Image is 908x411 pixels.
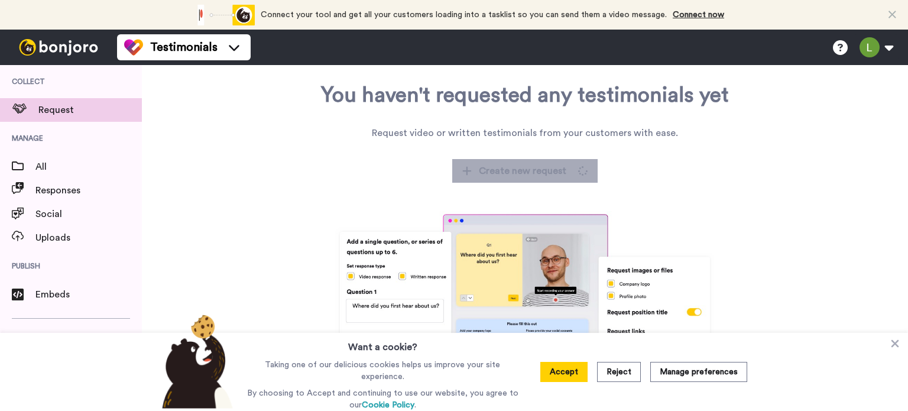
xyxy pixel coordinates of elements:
[362,401,414,409] a: Cookie Policy
[372,126,678,140] div: Request video or written testimonials from your customers with ease.
[673,11,724,19] a: Connect now
[650,362,747,382] button: Manage preferences
[190,5,255,25] div: animation
[597,362,641,382] button: Reject
[452,159,598,183] button: Create new request
[321,83,729,107] div: You haven't requested any testimonials yet
[150,39,218,56] span: Testimonials
[14,39,103,56] img: bj-logo-header-white.svg
[35,207,142,221] span: Social
[35,183,142,198] span: Responses
[261,11,667,19] span: Connect your tool and get all your customers loading into a tasklist so you can send them a video...
[348,333,417,354] h3: Want a cookie?
[151,314,239,409] img: bear-with-cookie.png
[462,164,588,178] span: Create new request
[35,231,142,245] span: Uploads
[38,103,142,117] span: Request
[35,160,142,174] span: All
[35,287,142,302] span: Embeds
[244,387,521,411] p: By choosing to Accept and continuing to use our website, you agree to our .
[540,362,588,382] button: Accept
[124,38,143,57] img: tm-color.svg
[334,211,716,402] img: tm-lp.jpg
[244,359,521,383] p: Taking one of our delicious cookies helps us improve your site experience.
